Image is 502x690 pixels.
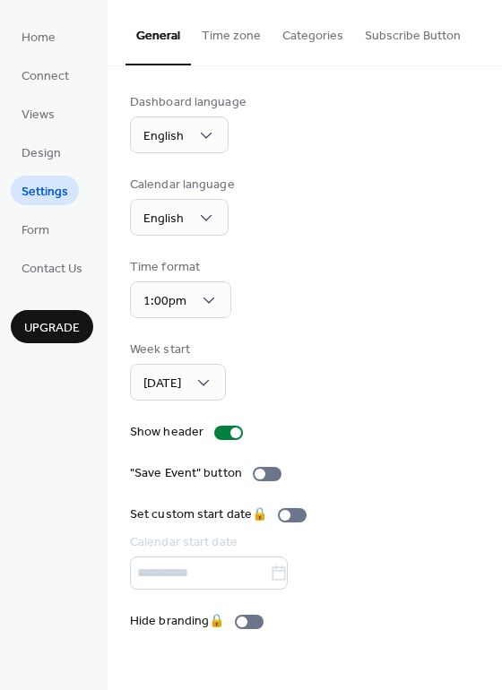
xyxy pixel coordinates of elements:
[143,289,186,314] span: 1:00pm
[11,99,65,128] a: Views
[130,176,235,194] div: Calendar language
[11,176,79,205] a: Settings
[11,310,93,343] button: Upgrade
[130,464,242,483] div: "Save Event" button
[130,258,228,277] div: Time format
[22,106,55,125] span: Views
[11,22,66,51] a: Home
[143,125,184,149] span: English
[11,253,93,282] a: Contact Us
[130,93,247,112] div: Dashboard language
[22,29,56,47] span: Home
[130,341,222,359] div: Week start
[11,214,60,244] a: Form
[22,260,82,279] span: Contact Us
[11,137,72,167] a: Design
[130,423,203,442] div: Show header
[22,183,68,202] span: Settings
[22,144,61,163] span: Design
[24,319,80,338] span: Upgrade
[143,372,181,396] span: [DATE]
[22,67,69,86] span: Connect
[143,207,184,231] span: English
[11,60,80,90] a: Connect
[22,221,49,240] span: Form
